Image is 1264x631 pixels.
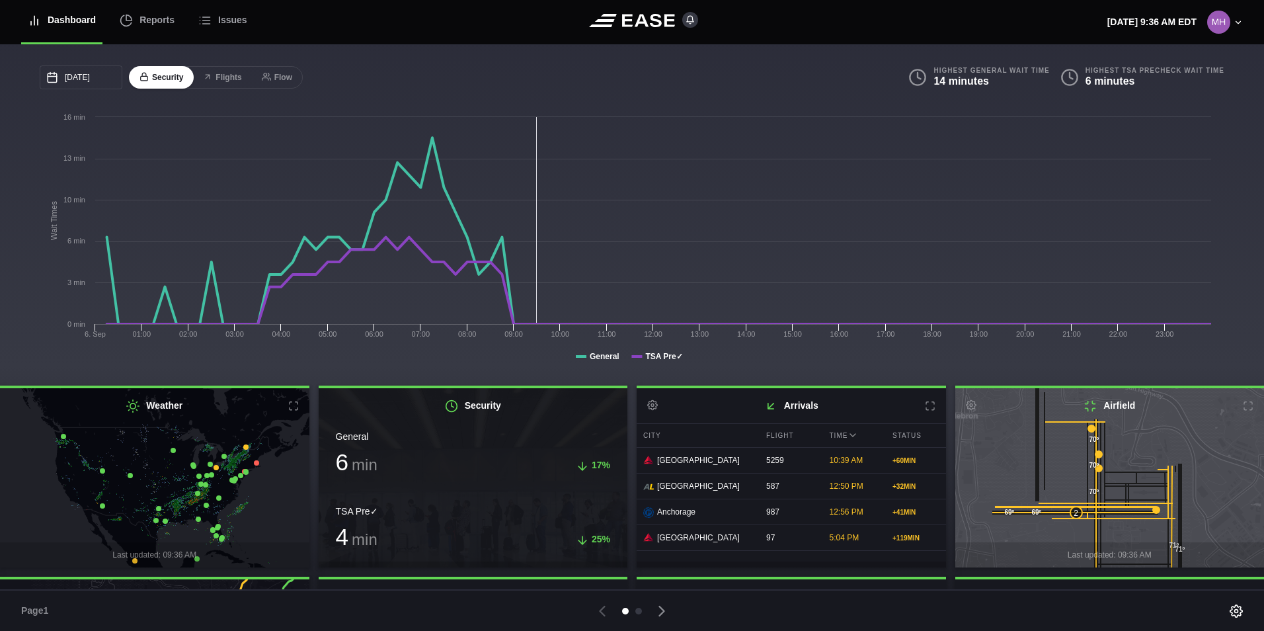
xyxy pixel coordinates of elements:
[657,506,695,518] span: Anchorage
[1156,330,1174,338] text: 23:00
[637,579,946,614] h2: Departures
[592,534,610,544] span: 25%
[598,330,616,338] text: 11:00
[272,330,291,338] text: 04:00
[892,533,939,543] div: + 119 MIN
[644,330,662,338] text: 12:00
[830,533,859,542] span: 5:04 PM
[129,66,194,89] button: Security
[1070,506,1083,519] div: 2
[319,562,628,587] div: Last updated: 09:32 AM
[645,352,682,361] tspan: TSA Pre✓
[923,330,941,338] text: 18:00
[319,388,628,423] h2: Security
[1109,330,1128,338] text: 22:00
[319,579,628,614] h2: Parking
[336,525,377,548] h3: 4
[319,330,337,338] text: 05:00
[225,330,244,338] text: 03:00
[592,460,610,470] span: 17%
[50,201,59,240] tspan: Wait Times
[823,424,883,447] div: Time
[970,330,988,338] text: 19:00
[1016,330,1035,338] text: 20:00
[63,154,85,162] tspan: 13 min
[67,278,85,286] tspan: 3 min
[760,499,820,525] div: 987
[933,75,989,87] b: 14 minutes
[1086,66,1224,75] b: Highest TSA PreCheck Wait Time
[933,66,1049,75] b: Highest General Wait Time
[251,66,303,89] button: Flow
[336,505,611,519] div: TSA Pre✓
[412,330,430,338] text: 07:00
[336,450,377,474] h3: 6
[657,532,740,544] span: [GEOGRAPHIC_DATA]
[1062,330,1081,338] text: 21:00
[67,237,85,245] tspan: 6 min
[458,330,477,338] text: 08:00
[133,330,151,338] text: 01:00
[691,330,709,338] text: 13:00
[760,525,820,550] div: 97
[365,330,383,338] text: 06:00
[1086,75,1135,87] b: 6 minutes
[657,454,740,466] span: [GEOGRAPHIC_DATA]
[737,330,756,338] text: 14:00
[179,330,198,338] text: 02:00
[760,424,820,447] div: Flight
[637,388,946,423] h2: Arrivals
[886,424,946,447] div: Status
[830,456,863,465] span: 10:39 AM
[352,530,377,548] span: min
[892,456,939,466] div: + 60 MIN
[760,474,820,499] div: 587
[830,507,863,517] span: 12:56 PM
[657,480,740,492] span: [GEOGRAPHIC_DATA]
[67,320,85,328] tspan: 0 min
[336,430,611,444] div: General
[892,507,939,517] div: + 41 MIN
[21,604,54,618] span: Page 1
[783,330,802,338] text: 15:00
[892,482,939,491] div: + 32 MIN
[830,482,863,491] span: 12:50 PM
[352,456,377,474] span: min
[63,196,85,204] tspan: 10 min
[877,330,895,338] text: 17:00
[192,66,252,89] button: Flights
[637,424,756,447] div: City
[551,330,570,338] text: 10:00
[830,330,849,338] text: 16:00
[63,113,85,121] tspan: 16 min
[760,448,820,473] div: 5259
[637,562,946,587] div: Last updated: 09:31 AM
[1207,11,1230,34] img: 8d1564f89ae08c1c7851ff747965b28a
[85,330,106,338] tspan: 6. Sep
[1107,15,1197,29] p: [DATE] 9:36 AM EDT
[40,65,122,89] input: mm/dd/yyyy
[504,330,523,338] text: 09:00
[590,352,619,361] tspan: General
